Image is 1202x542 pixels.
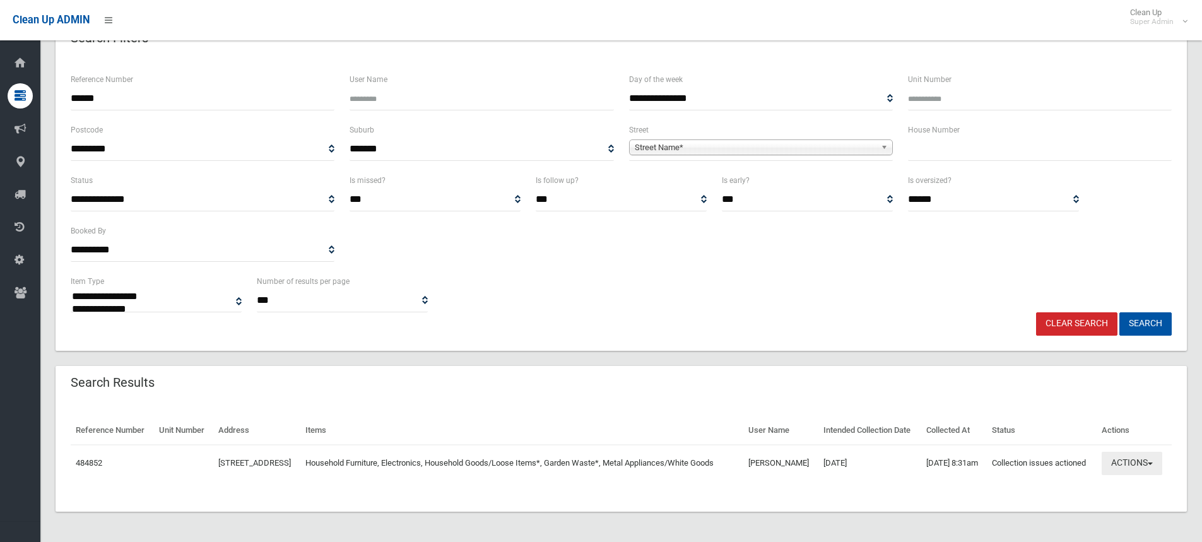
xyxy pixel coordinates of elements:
[71,123,103,137] label: Postcode
[921,445,987,481] td: [DATE] 8:31am
[635,140,876,155] span: Street Name*
[921,416,987,445] th: Collected At
[987,445,1097,481] td: Collection issues actioned
[71,174,93,187] label: Status
[743,416,818,445] th: User Name
[908,73,952,86] label: Unit Number
[350,123,374,137] label: Suburb
[218,458,291,468] a: [STREET_ADDRESS]
[300,445,743,481] td: Household Furniture, Electronics, Household Goods/Loose Items*, Garden Waste*, Metal Appliances/W...
[1119,312,1172,336] button: Search
[213,416,301,445] th: Address
[629,123,649,137] label: Street
[56,370,170,395] header: Search Results
[908,123,960,137] label: House Number
[300,416,743,445] th: Items
[743,445,818,481] td: [PERSON_NAME]
[350,73,387,86] label: User Name
[818,416,921,445] th: Intended Collection Date
[1124,8,1186,27] span: Clean Up
[1102,452,1162,475] button: Actions
[1130,17,1174,27] small: Super Admin
[629,73,683,86] label: Day of the week
[71,224,106,238] label: Booked By
[257,274,350,288] label: Number of results per page
[818,445,921,481] td: [DATE]
[71,274,104,288] label: Item Type
[350,174,386,187] label: Is missed?
[987,416,1097,445] th: Status
[154,416,213,445] th: Unit Number
[722,174,750,187] label: Is early?
[536,174,579,187] label: Is follow up?
[76,458,102,468] a: 484852
[71,416,154,445] th: Reference Number
[13,14,90,26] span: Clean Up ADMIN
[908,174,952,187] label: Is oversized?
[1097,416,1172,445] th: Actions
[1036,312,1117,336] a: Clear Search
[71,73,133,86] label: Reference Number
